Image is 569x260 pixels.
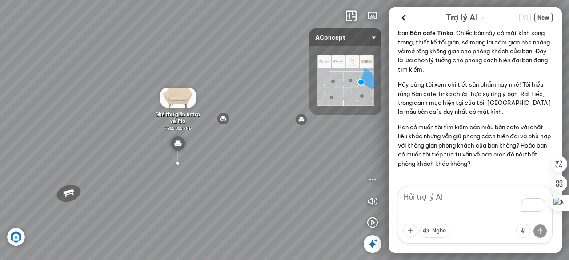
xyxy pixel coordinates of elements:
p: Hãy cùng tôi xem chi tiết sản phẩm này nhé! Tôi hiểu rằng Bàn cafe Tinka chưa thực sự ưng ý bạn. ... [398,80,553,116]
img: type_sofa_CL2K24RXHCN6.svg [171,136,185,151]
img: Gh__th__gi_n_As_77LFKCJKEACD.gif [160,88,196,108]
span: New [534,13,553,22]
div: AI Guide options [446,11,485,24]
span: Trợ lý AI [446,12,478,24]
span: VI [519,13,531,22]
p: Bạn có muốn tôi tìm kiếm các mẫu bàn cafe với chất liệu khác nhưng vẫn giữ phong cách hiện đại và... [398,123,553,168]
span: Ghế thư giãn Astro vải Rio [156,111,200,124]
textarea: To enrich screen reader interactions, please activate Accessibility in Grammarly extension settings [398,186,553,244]
span: AConcept [315,28,376,46]
span: 7.900.000 VND [164,125,192,131]
img: Artboard_6_4x_1_F4RHW9YJWHU.jpg [7,228,25,246]
button: Change language [519,13,531,22]
button: New Chat [534,13,553,22]
p: Với yêu cầu này, tôi có ngay một gợi ý hoàn hảo cho bạn: . Chiếc bàn này có mặt kính sang trọng, ... [398,20,553,74]
button: Nghe [419,224,449,238]
span: Bàn cafe Tinka [410,29,453,36]
img: AConcept_CTMHTJT2R6E4.png [317,55,374,106]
